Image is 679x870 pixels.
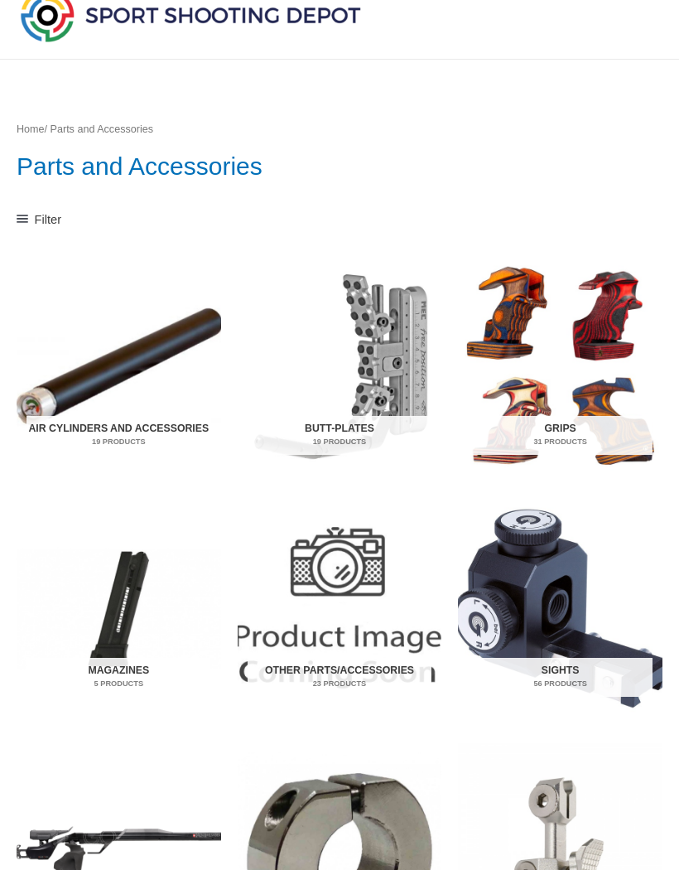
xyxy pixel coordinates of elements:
[238,502,442,716] a: Visit product category Other Parts/Accessories
[248,437,431,448] mark: 19 Products
[17,209,61,231] a: Filter
[17,123,45,135] a: Home
[17,260,221,474] a: Visit product category Air Cylinders and Accessories
[35,209,62,231] span: Filter
[469,416,653,455] h2: Grips
[458,502,662,716] img: Sights
[238,260,442,474] a: Visit product category Butt-Plates
[238,502,442,716] img: Other Parts/Accessories
[26,416,210,455] h2: Air Cylinders and Accessories
[17,120,662,139] nav: Breadcrumb
[17,502,221,716] a: Visit product category Magazines
[469,679,653,690] mark: 56 Products
[248,416,431,455] h2: Butt-Plates
[248,679,431,690] mark: 23 Products
[26,658,210,697] h2: Magazines
[26,679,210,690] mark: 5 Products
[469,437,653,448] mark: 31 Products
[458,260,662,474] img: Grips
[26,437,210,448] mark: 19 Products
[17,260,221,474] img: Air Cylinders and Accessories
[238,260,442,474] img: Butt-Plates
[17,149,662,184] h1: Parts and Accessories
[458,502,662,716] a: Visit product category Sights
[248,658,431,697] h2: Other Parts/Accessories
[17,502,221,716] img: Magazines
[469,658,653,697] h2: Sights
[458,260,662,474] a: Visit product category Grips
